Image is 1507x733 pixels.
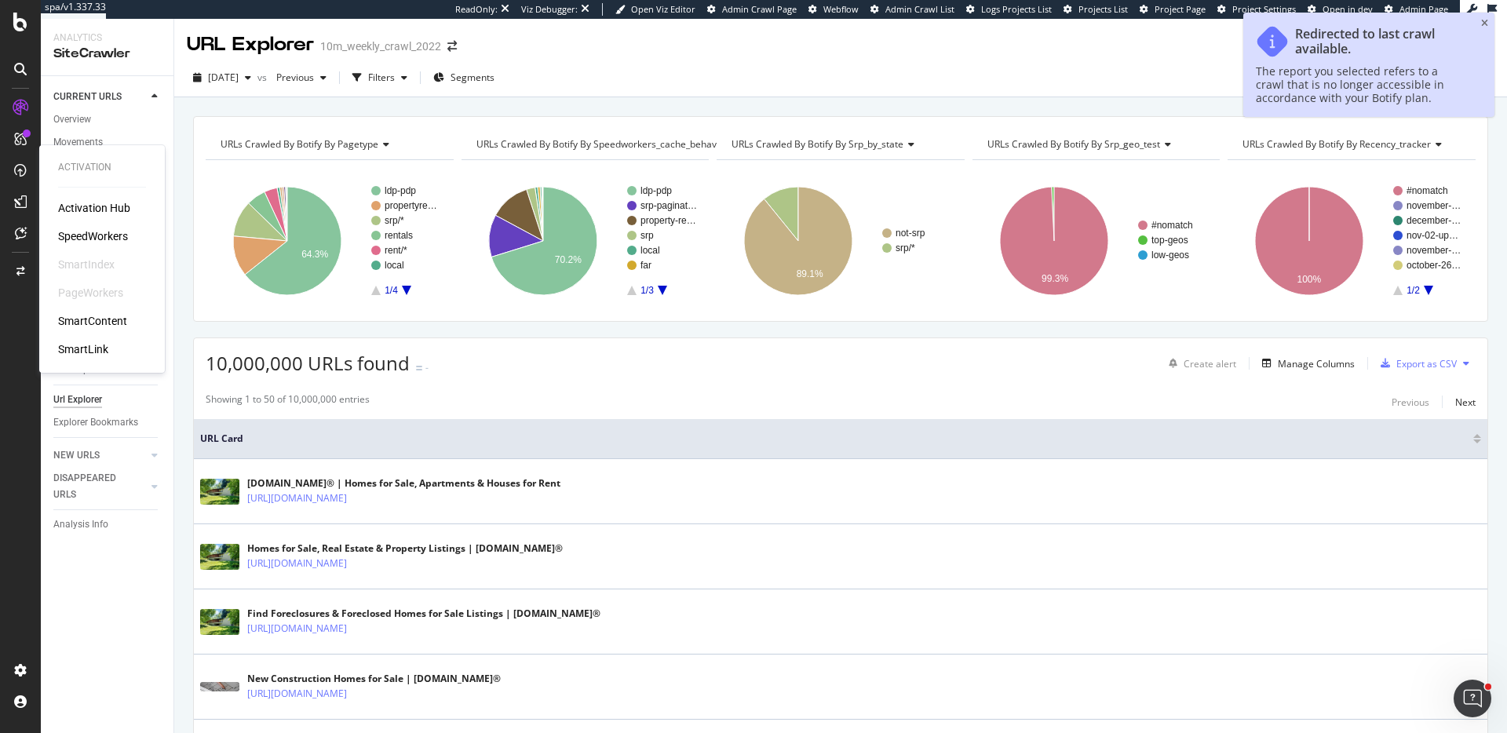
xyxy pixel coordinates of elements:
[53,45,161,63] div: SiteCrawler
[885,3,954,15] span: Admin Crawl List
[1256,64,1466,104] div: The report you selected refers to a crawl that is no longer accessible in accordance with your Bo...
[247,490,347,506] a: [URL][DOMAIN_NAME]
[1323,3,1373,15] span: Open in dev
[368,71,395,84] div: Filters
[53,392,102,408] div: Url Explorer
[1217,3,1296,16] a: Project Settings
[53,470,133,503] div: DISAPPEARED URLS
[53,447,147,464] a: NEW URLS
[728,132,951,157] h4: URLs Crawled By Botify By srp_by_state
[53,111,91,128] div: Overview
[640,285,654,296] text: 1/3
[427,65,501,90] button: Segments
[346,65,414,90] button: Filters
[320,38,441,54] div: 10m_weekly_crawl_2022
[270,65,333,90] button: Previous
[187,65,257,90] button: [DATE]
[425,361,429,374] div: -
[473,132,757,157] h4: URLs Crawled By Botify By speedworkers_cache_behaviors
[53,447,100,464] div: NEW URLS
[631,3,695,15] span: Open Viz Editor
[1481,19,1488,28] div: close toast
[1308,3,1373,16] a: Open in dev
[247,476,560,490] div: [DOMAIN_NAME]® | Homes for Sale, Apartments & Houses for Rent
[1396,357,1457,370] div: Export as CSV
[1407,260,1461,271] text: october-26…
[58,257,115,272] div: SmartIndex
[1407,200,1461,211] text: november-…
[385,185,416,196] text: ldp-pdp
[1042,273,1068,284] text: 99.3%
[896,243,915,253] text: srp/*
[1399,3,1448,15] span: Admin Page
[1232,3,1296,15] span: Project Settings
[1151,220,1193,231] text: #nomatch
[53,516,108,533] div: Analysis Info
[200,544,239,570] img: main image
[615,3,695,16] a: Open Viz Editor
[206,173,454,309] svg: A chart.
[1228,173,1476,309] svg: A chart.
[451,71,494,84] span: Segments
[58,341,108,357] a: SmartLink
[58,161,146,174] div: Activation
[1407,185,1448,196] text: #nomatch
[53,516,162,533] a: Analysis Info
[717,173,965,309] svg: A chart.
[53,392,162,408] a: Url Explorer
[455,3,498,16] div: ReadOnly:
[217,132,440,157] h4: URLs Crawled By Botify By pagetype
[1385,3,1448,16] a: Admin Page
[640,230,654,241] text: srp
[808,3,859,16] a: Webflow
[247,686,347,702] a: [URL][DOMAIN_NAME]
[462,173,710,309] svg: A chart.
[1407,230,1458,241] text: nov-02-up…
[1455,392,1476,411] button: Next
[385,245,407,256] text: rent/*
[732,137,903,151] span: URLs Crawled By Botify By srp_by_state
[58,285,123,301] div: PageWorkers
[870,3,954,16] a: Admin Crawl List
[722,3,797,15] span: Admin Crawl Page
[247,542,563,556] div: Homes for Sale, Real Estate & Property Listings | [DOMAIN_NAME]®
[1407,245,1461,256] text: november-…
[53,31,161,45] div: Analytics
[58,200,130,216] a: Activation Hub
[987,137,1160,151] span: URLs Crawled By Botify By srp_geo_test
[1064,3,1128,16] a: Projects List
[200,609,239,635] img: main image
[554,254,581,265] text: 70.2%
[896,228,925,239] text: not-srp
[972,173,1221,309] svg: A chart.
[1407,285,1421,296] text: 1/2
[270,71,314,84] span: Previous
[966,3,1052,16] a: Logs Projects List
[58,313,127,329] a: SmartContent
[823,3,859,15] span: Webflow
[221,137,378,151] span: URLs Crawled By Botify By pagetype
[257,71,270,84] span: vs
[797,268,823,279] text: 89.1%
[640,260,651,271] text: far
[1256,354,1355,373] button: Manage Columns
[247,556,347,571] a: [URL][DOMAIN_NAME]
[200,682,239,691] img: main image
[1184,357,1236,370] div: Create alert
[385,285,398,296] text: 1/4
[301,249,328,260] text: 64.3%
[1454,680,1491,717] iframe: Intercom live chat
[385,215,404,226] text: srp/*
[58,228,128,244] div: SpeedWorkers
[1155,3,1206,15] span: Project Page
[53,89,122,105] div: CURRENT URLS
[208,71,239,84] span: 2025 Sep. 2nd
[981,3,1052,15] span: Logs Projects List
